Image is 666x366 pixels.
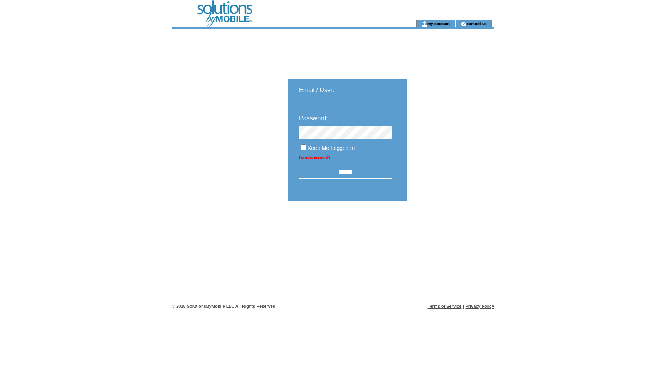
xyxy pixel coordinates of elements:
[428,304,462,309] a: Terms of Service
[463,304,464,309] span: |
[429,221,468,230] img: transparent.png
[172,304,276,309] span: © 2025 SolutionsByMobile LLC All Rights Reserved
[427,21,450,26] a: my account
[299,87,335,93] span: Email / User:
[422,21,427,27] img: account_icon.gif
[299,115,328,121] span: Password:
[461,21,466,27] img: contact_us_icon.gif
[465,304,494,309] a: Privacy Policy
[466,21,487,26] a: contact us
[308,145,355,151] span: Keep Me Logged In
[299,155,330,159] a: Forgot password?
